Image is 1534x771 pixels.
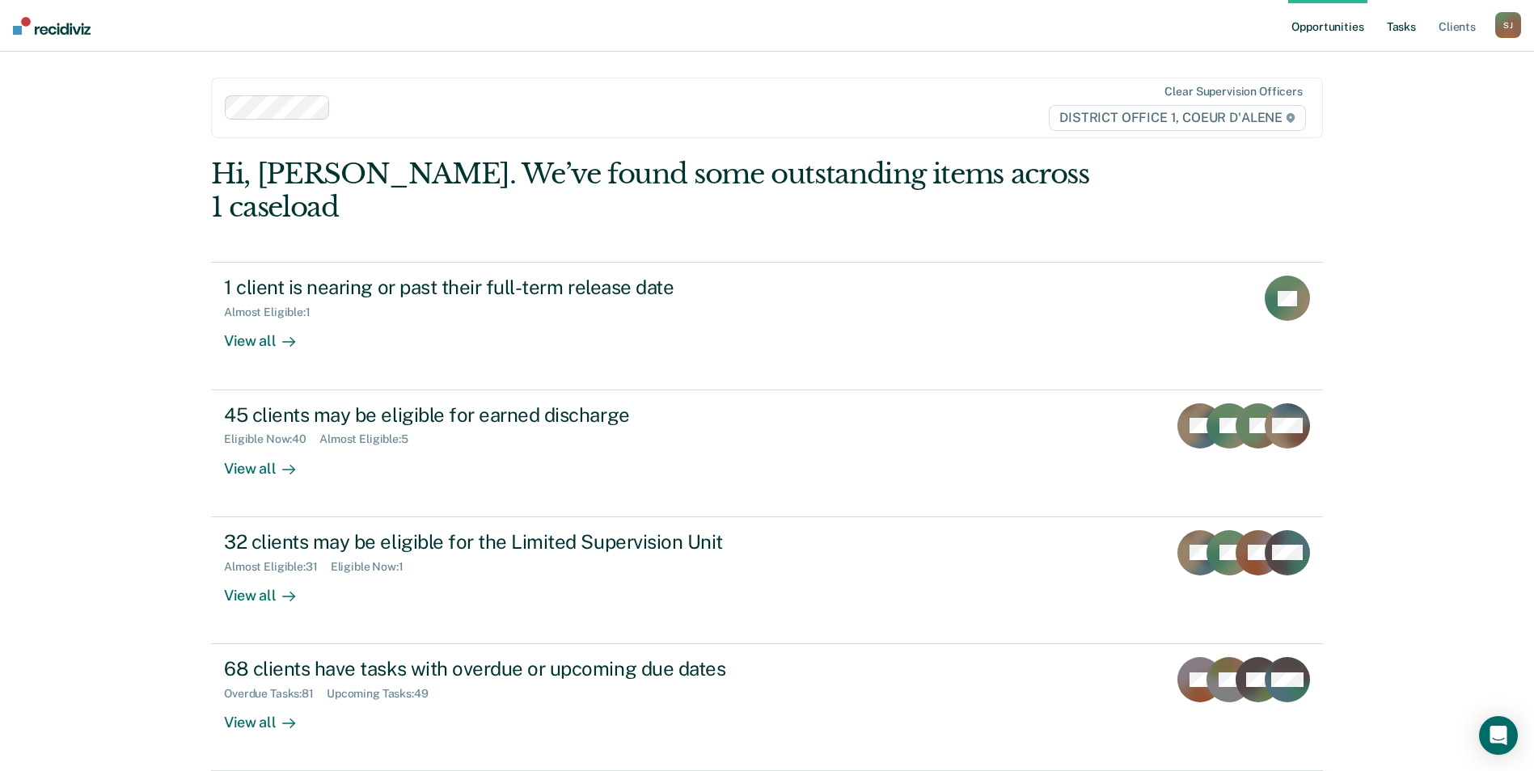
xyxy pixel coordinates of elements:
div: View all [224,319,315,351]
div: Overdue Tasks : 81 [224,687,327,701]
div: Eligible Now : 40 [224,432,319,446]
img: Recidiviz [13,17,91,35]
a: 32 clients may be eligible for the Limited Supervision UnitAlmost Eligible:31Eligible Now:1View all [211,517,1323,644]
div: Hi, [PERSON_NAME]. We’ve found some outstanding items across 1 caseload [211,158,1101,224]
div: Almost Eligible : 1 [224,305,323,319]
div: S J [1495,12,1521,38]
div: View all [224,446,315,478]
button: SJ [1495,12,1521,38]
div: Clear supervision officers [1164,85,1302,99]
a: 45 clients may be eligible for earned dischargeEligible Now:40Almost Eligible:5View all [211,390,1323,517]
div: 45 clients may be eligible for earned discharge [224,403,792,427]
div: Eligible Now : 1 [331,560,416,574]
div: 32 clients may be eligible for the Limited Supervision Unit [224,530,792,554]
div: 1 client is nearing or past their full-term release date [224,276,792,299]
div: Upcoming Tasks : 49 [327,687,442,701]
span: DISTRICT OFFICE 1, COEUR D'ALENE [1049,105,1306,131]
div: Open Intercom Messenger [1479,716,1518,755]
div: Almost Eligible : 5 [319,432,421,446]
div: Almost Eligible : 31 [224,560,331,574]
a: 1 client is nearing or past their full-term release dateAlmost Eligible:1View all [211,262,1323,390]
div: View all [224,573,315,605]
a: 68 clients have tasks with overdue or upcoming due datesOverdue Tasks:81Upcoming Tasks:49View all [211,644,1323,771]
div: 68 clients have tasks with overdue or upcoming due dates [224,657,792,680]
div: View all [224,701,315,732]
